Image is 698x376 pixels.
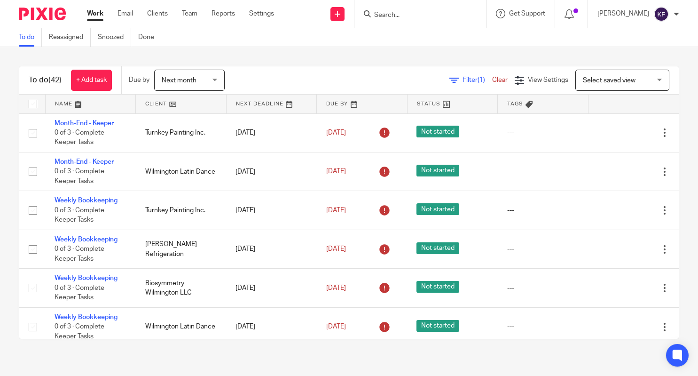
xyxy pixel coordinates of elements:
span: Tags [507,101,523,106]
div: --- [507,322,579,331]
span: 0 of 3 · Complete Keeper Tasks [55,207,104,224]
a: Month-End - Keeper [55,120,114,127]
img: svg%3E [654,7,669,22]
span: [DATE] [326,168,346,175]
div: --- [507,128,579,137]
span: Not started [416,320,459,332]
a: Clients [147,9,168,18]
span: [DATE] [326,246,346,252]
img: Pixie [19,8,66,20]
span: Not started [416,126,459,137]
div: --- [507,283,579,293]
div: --- [507,206,579,215]
span: Get Support [509,10,545,17]
td: [DATE] [226,230,317,268]
td: Turnkey Painting Inc. [136,191,227,230]
p: Due by [129,75,149,85]
a: Work [87,9,103,18]
a: Weekly Bookkeeping [55,236,118,243]
span: Not started [416,242,459,254]
td: [DATE] [226,269,317,307]
span: Not started [416,281,459,293]
span: 0 of 3 · Complete Keeper Tasks [55,168,104,185]
a: Weekly Bookkeeping [55,197,118,204]
td: [PERSON_NAME] Refrigeration [136,230,227,268]
a: Snoozed [98,28,131,47]
td: [DATE] [226,152,317,191]
td: [DATE] [226,113,317,152]
td: Wilmington Latin Dance [136,152,227,191]
a: Reports [212,9,235,18]
span: [DATE] [326,285,346,291]
a: Done [138,28,161,47]
span: (42) [48,76,62,84]
span: Select saved view [583,77,635,84]
td: Wilmington Latin Dance [136,307,227,346]
td: [DATE] [226,307,317,346]
span: Not started [416,203,459,215]
input: Search [373,11,458,20]
span: 0 of 3 · Complete Keeper Tasks [55,246,104,262]
a: Weekly Bookkeeping [55,275,118,281]
div: --- [507,167,579,176]
a: Email [118,9,133,18]
span: [DATE] [326,129,346,136]
a: Reassigned [49,28,91,47]
p: [PERSON_NAME] [597,9,649,18]
span: 0 of 3 · Complete Keeper Tasks [55,285,104,301]
a: + Add task [71,70,112,91]
span: Filter [463,77,492,83]
td: Turnkey Painting Inc. [136,113,227,152]
span: 0 of 3 · Complete Keeper Tasks [55,323,104,340]
a: Clear [492,77,508,83]
a: Weekly Bookkeeping [55,314,118,320]
span: Not started [416,165,459,176]
a: Settings [249,9,274,18]
a: Month-End - Keeper [55,159,114,165]
span: (1) [478,77,485,83]
span: View Settings [528,77,568,83]
td: [DATE] [226,191,317,230]
div: --- [507,244,579,254]
span: Next month [162,77,196,84]
h1: To do [29,75,62,85]
span: [DATE] [326,207,346,214]
a: Team [182,9,197,18]
span: 0 of 3 · Complete Keeper Tasks [55,129,104,146]
td: Biosymmetry Wilmington LLC [136,269,227,307]
span: [DATE] [326,323,346,330]
a: To do [19,28,42,47]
